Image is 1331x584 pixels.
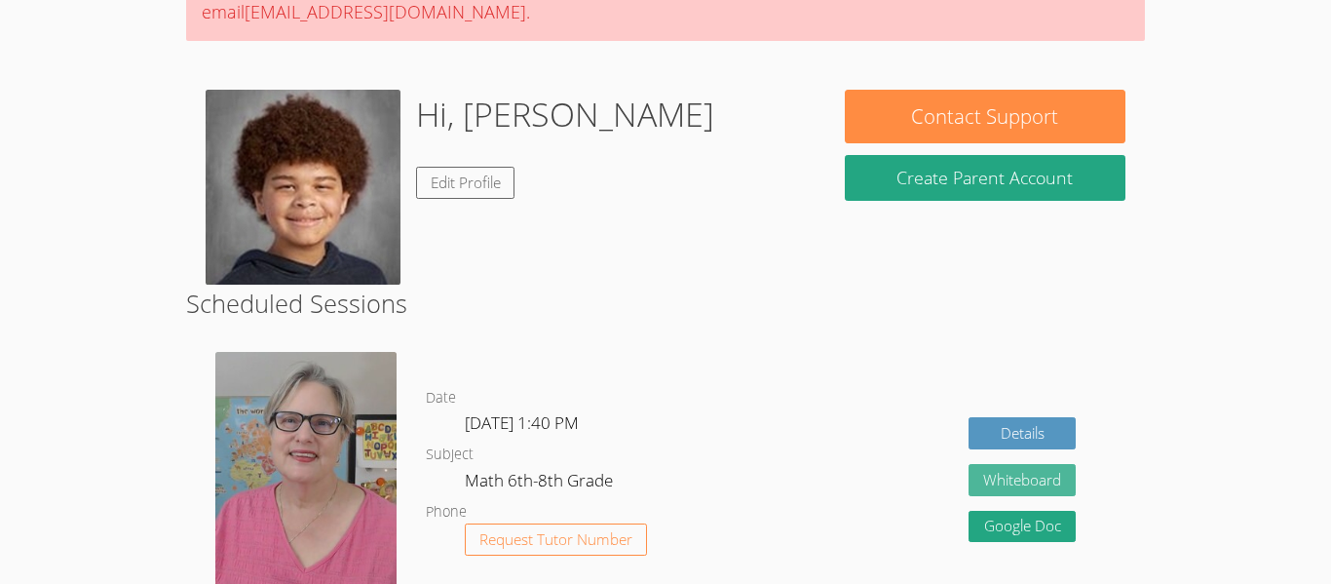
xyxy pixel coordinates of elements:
[206,90,400,285] img: picture-3cc64df5dac22d7a31c6b6676cbcffb1_68b0d0f8dd478.jpg
[465,411,579,434] span: [DATE] 1:40 PM
[969,511,1076,543] a: Google Doc
[426,443,474,467] dt: Subject
[186,285,1145,322] h2: Scheduled Sessions
[465,524,647,556] button: Request Tutor Number
[845,155,1125,201] button: Create Parent Account
[416,167,515,199] a: Edit Profile
[969,417,1076,449] a: Details
[465,467,617,500] dd: Math 6th-8th Grade
[845,90,1125,143] button: Contact Support
[426,386,456,410] dt: Date
[416,90,714,139] h1: Hi, [PERSON_NAME]
[969,464,1076,496] button: Whiteboard
[479,532,632,547] span: Request Tutor Number
[426,500,467,525] dt: Phone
